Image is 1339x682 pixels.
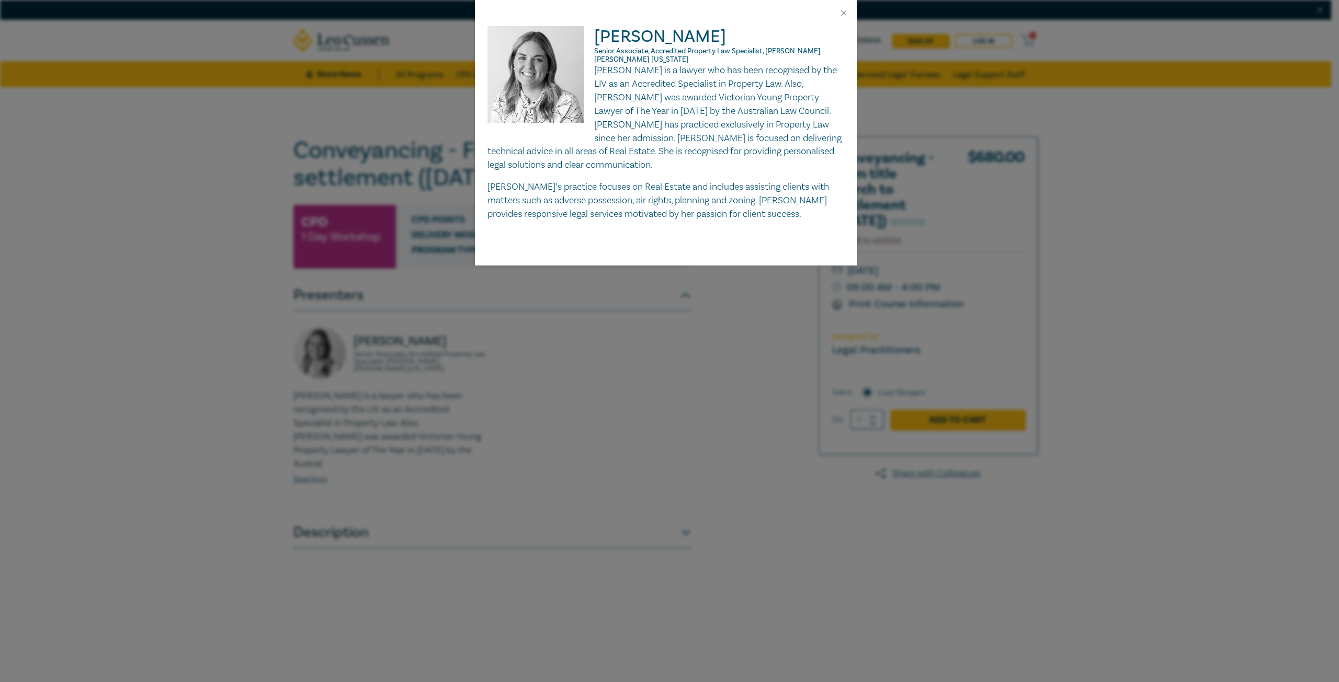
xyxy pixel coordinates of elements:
[594,47,821,64] span: Senior Associate, Accredited Property Law Specialist, [PERSON_NAME] [PERSON_NAME] [US_STATE]
[487,26,595,133] img: Lydia Eastwood
[487,180,844,221] p: [PERSON_NAME]’s practice focuses on Real Estate and includes assisting clients with matters such ...
[487,64,844,172] p: [PERSON_NAME] is a lawyer who has been recognised by the LIV as an Accredited Specialist in Prope...
[487,26,844,64] h2: [PERSON_NAME]
[839,8,848,18] button: Close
